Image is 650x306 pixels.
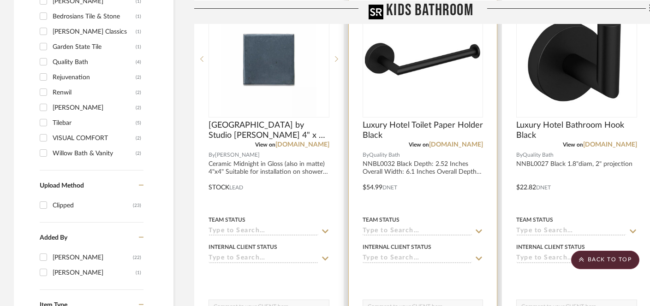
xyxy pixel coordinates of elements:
[255,142,275,147] span: View on
[209,1,329,117] div: 0
[53,116,136,130] div: Tilebar
[133,198,141,213] div: (23)
[53,85,136,100] div: Renwil
[222,1,316,117] img: Canyon Lake by Studio McGee 4" x 4" Field Tile
[133,250,141,265] div: (22)
[53,100,136,115] div: [PERSON_NAME]
[516,120,637,141] span: Luxury Hotel Bathroom Hook Black
[563,142,583,147] span: View on
[53,40,136,54] div: Garden State Tile
[363,243,431,251] div: Internal Client Status
[363,1,483,117] div: 0
[136,24,141,39] div: (1)
[136,146,141,161] div: (2)
[136,70,141,85] div: (2)
[136,116,141,130] div: (5)
[363,227,472,236] input: Type to Search…
[53,250,133,265] div: [PERSON_NAME]
[215,151,260,159] span: [PERSON_NAME]
[136,9,141,24] div: (1)
[209,254,318,263] input: Type to Search…
[53,198,133,213] div: Clipped
[517,8,636,110] img: Luxury Hotel Bathroom Hook Black
[53,24,136,39] div: [PERSON_NAME] Classics
[365,1,480,117] img: Luxury Hotel Toilet Paper Holder Black
[209,227,318,236] input: Type to Search…
[136,265,141,280] div: (1)
[429,141,483,148] a: [DOMAIN_NAME]
[516,254,626,263] input: Type to Search…
[136,85,141,100] div: (2)
[136,100,141,115] div: (2)
[136,40,141,54] div: (1)
[40,182,84,189] span: Upload Method
[40,235,67,241] span: Added By
[583,141,637,148] a: [DOMAIN_NAME]
[53,70,136,85] div: Rejuvenation
[523,151,554,159] span: Quality Bath
[53,55,136,70] div: Quality Bath
[516,216,553,224] div: Team Status
[53,131,136,146] div: VISUAL COMFORT
[571,251,639,269] scroll-to-top-button: BACK TO TOP
[209,120,329,141] span: [GEOGRAPHIC_DATA] by Studio [PERSON_NAME] 4" x 4" Field Tile
[516,243,585,251] div: Internal Client Status
[209,243,277,251] div: Internal Client Status
[275,141,329,148] a: [DOMAIN_NAME]
[363,254,472,263] input: Type to Search…
[369,151,400,159] span: Quality Bath
[209,216,245,224] div: Team Status
[209,151,215,159] span: By
[363,120,483,141] span: Luxury Hotel Toilet Paper Holder Black
[363,151,369,159] span: By
[409,142,429,147] span: View on
[136,131,141,146] div: (2)
[53,146,136,161] div: Willow Bath & Vanity
[516,151,523,159] span: By
[363,216,400,224] div: Team Status
[53,9,136,24] div: Bedrosians Tile & Stone
[517,1,637,117] div: 0
[516,227,626,236] input: Type to Search…
[53,265,136,280] div: [PERSON_NAME]
[136,55,141,70] div: (4)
